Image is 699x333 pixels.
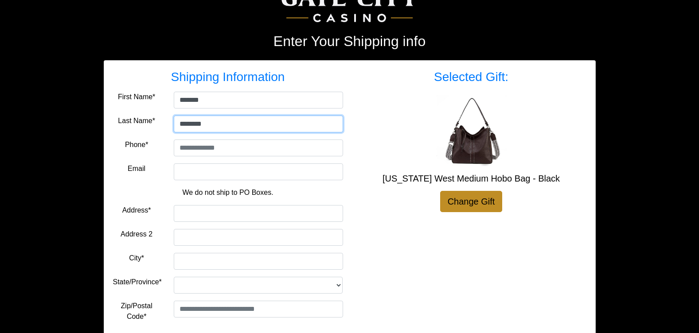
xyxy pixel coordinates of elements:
[129,253,144,263] label: City*
[104,33,596,50] h2: Enter Your Shipping info
[356,173,586,184] h5: [US_STATE] West Medium Hobo Bag - Black
[436,95,507,166] img: Montana West Medium Hobo Bag - Black
[118,116,155,126] label: Last Name*
[122,205,151,216] label: Address*
[121,229,152,240] label: Address 2
[356,70,586,85] h3: Selected Gift:
[440,191,503,212] a: Change Gift
[125,139,148,150] label: Phone*
[113,277,162,287] label: State/Province*
[128,163,145,174] label: Email
[120,187,336,198] p: We do not ship to PO Boxes.
[113,301,160,322] label: Zip/Postal Code*
[118,92,155,102] label: First Name*
[113,70,343,85] h3: Shipping Information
